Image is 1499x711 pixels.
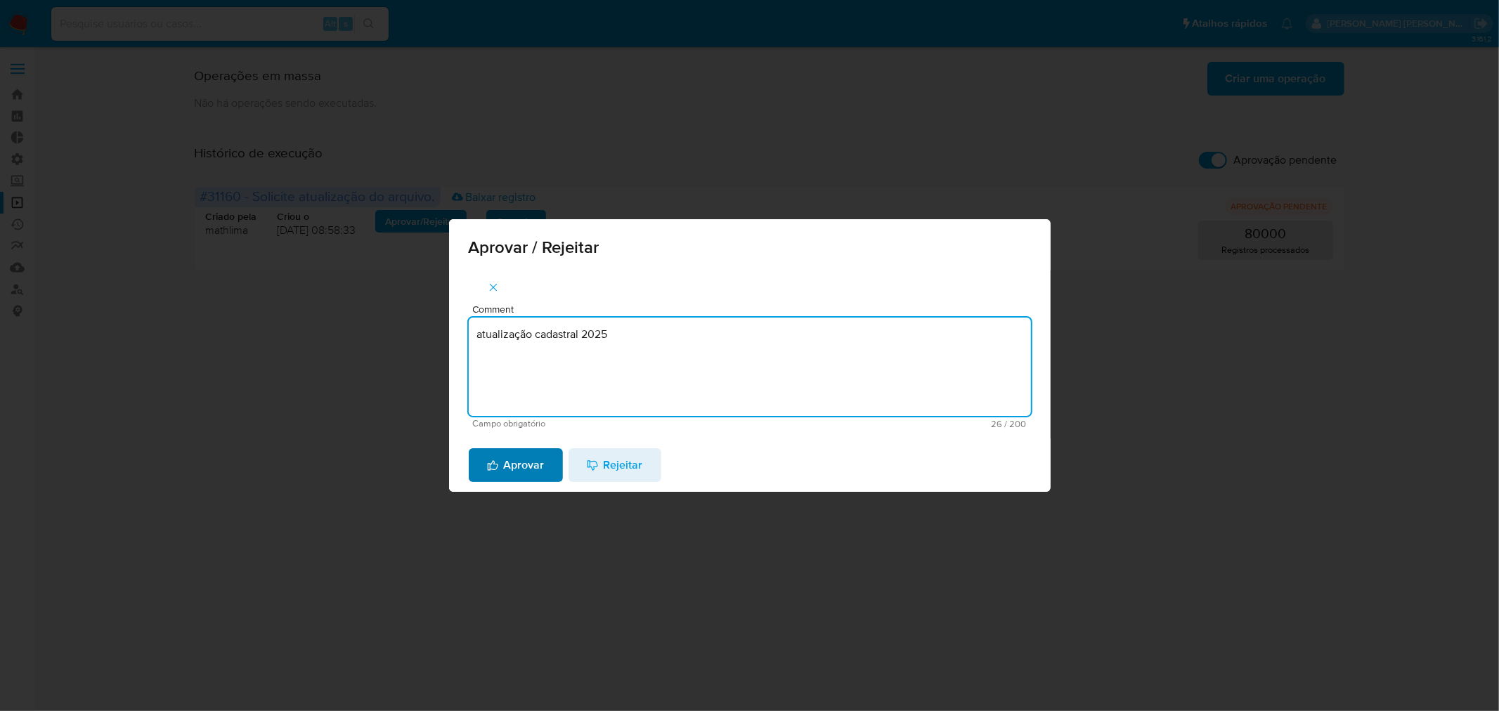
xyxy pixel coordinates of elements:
span: Aprovar / Rejeitar [469,239,1031,256]
button: Aprovar [469,448,563,482]
textarea: atualização cadastral 2025 [469,318,1031,416]
span: Comment [473,304,1035,315]
button: Rejeitar [569,448,661,482]
span: Rejeitar [587,450,643,481]
span: Aprovar [487,450,545,481]
span: Máximo 200 caracteres [750,419,1027,429]
span: Campo obrigatório [473,419,750,429]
